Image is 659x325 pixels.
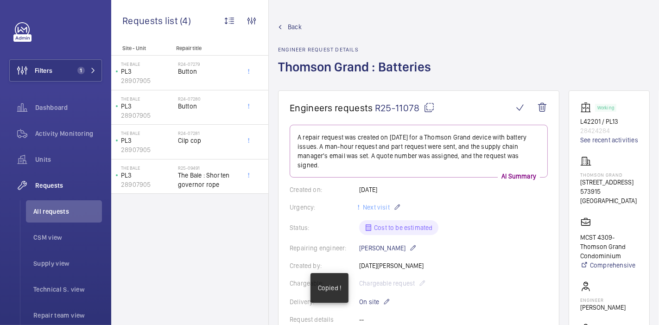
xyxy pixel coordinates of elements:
p: On site [359,296,390,307]
p: [PERSON_NAME] [580,303,626,312]
p: PL3 [121,67,174,76]
span: Back [288,22,302,32]
span: Engineers requests [290,102,373,114]
span: Repair team view [33,311,102,320]
span: Cilp cop [178,136,239,145]
p: 573915 [GEOGRAPHIC_DATA] [580,187,638,205]
h1: Thomson Grand : Batteries [278,58,437,90]
h2: R24-07280 [178,96,239,102]
p: PL3 [121,136,174,145]
span: Supply view [33,259,102,268]
span: Dashboard [35,103,102,112]
img: elevator.svg [580,102,595,113]
p: 28907905 [121,111,174,120]
p: AI Summary [498,172,540,181]
p: [PERSON_NAME] [359,242,417,254]
p: Engineer [580,297,626,303]
p: Copied ! [318,283,341,293]
span: All requests [33,207,102,216]
p: MCST 4309- Thomson Grand Condominium [580,233,638,261]
p: The Bale [121,130,174,136]
p: Site - Unit [111,45,172,51]
span: Filters [35,66,52,75]
span: The Bale : Shorten governor rope [178,171,239,189]
span: Requests [35,181,102,190]
span: Next visit [361,204,390,211]
p: Working [597,106,614,109]
h2: Engineer request details [278,46,437,53]
p: 28907905 [121,145,174,154]
span: Button [178,102,239,111]
p: 28907905 [121,76,174,85]
span: Technical S. view [33,285,102,294]
p: PL3 [121,171,174,180]
p: 28424284 [580,126,638,135]
p: L42201 / PL13 [580,117,638,126]
p: A repair request was created on [DATE] for a Thomson Grand device with battery issues. A man-hour... [298,133,540,170]
p: 28907905 [121,180,174,189]
button: Filters1 [9,59,102,82]
p: The Bale [121,61,174,67]
span: Activity Monitoring [35,129,102,138]
p: The Bale [121,165,174,171]
p: The Bale [121,96,174,102]
span: 1 [77,67,85,74]
span: Requests list [122,15,180,26]
span: CSM view [33,233,102,242]
h2: R25-09491 [178,165,239,171]
span: Button [178,67,239,76]
h2: R24-07281 [178,130,239,136]
span: R25-11078 [375,102,435,114]
a: See recent activities [580,135,638,145]
p: PL3 [121,102,174,111]
p: [STREET_ADDRESS] [580,178,638,187]
span: Units [35,155,102,164]
p: Repair title [176,45,237,51]
h2: R24-07279 [178,61,239,67]
a: Comprehensive [580,261,638,270]
p: Thomson Grand [580,172,638,178]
